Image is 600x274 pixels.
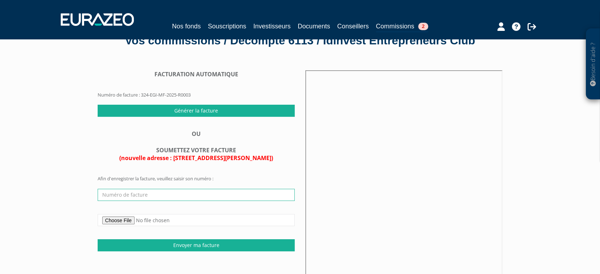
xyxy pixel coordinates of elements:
[98,33,502,49] div: Vos commissions / Décompte 6113 / Idinvest Entrepreneurs Club
[172,21,201,31] a: Nos fonds
[298,21,330,31] a: Documents
[119,154,273,162] span: (nouvelle adresse : [STREET_ADDRESS][PERSON_NAME])
[418,23,428,30] span: 2
[208,21,246,31] a: Souscriptions
[98,70,295,105] form: Numéro de facture : 324-EGI-MF-2025-R0003
[337,21,369,31] a: Conseillers
[98,105,295,117] input: Générer la facture
[98,239,295,251] input: Envoyer ma facture
[98,189,295,201] input: Numéro de facture
[589,32,597,96] p: Besoin d'aide ?
[253,21,290,31] a: Investisseurs
[98,70,295,78] div: FACTURATION AUTOMATIQUE
[98,175,295,251] form: Afin d'enregistrer la facture, veuillez saisir son numéro :
[98,130,295,162] div: OU SOUMETTEZ VOTRE FACTURE
[61,13,134,26] img: 1732889491-logotype_eurazeo_blanc_rvb.png
[376,21,428,32] a: Commissions2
